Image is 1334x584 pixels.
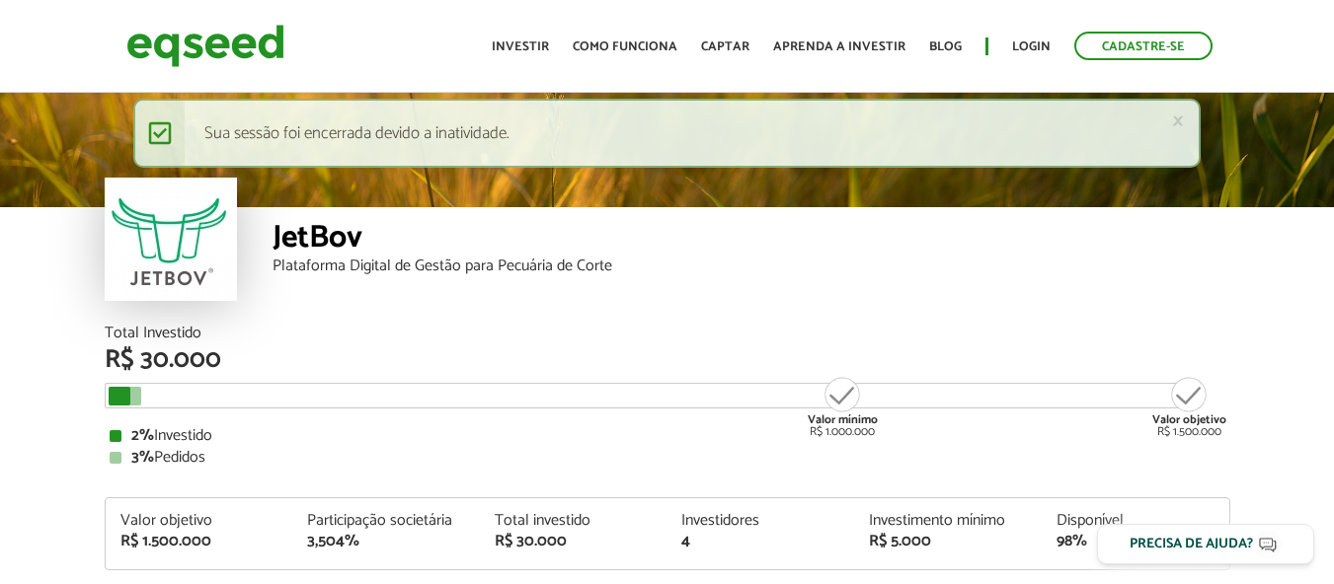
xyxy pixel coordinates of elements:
[929,40,962,53] a: Blog
[869,534,1027,549] div: R$ 5.000
[869,513,1027,529] div: Investimento mínimo
[105,326,1230,341] div: Total Investido
[1074,32,1213,60] a: Cadastre-se
[273,258,1230,274] div: Plataforma Digital de Gestão para Pecuária de Corte
[1057,534,1215,549] div: 98%
[307,513,465,529] div: Participação societária
[1057,513,1215,529] div: Disponível
[273,222,1230,258] div: JetBov
[105,347,1230,373] div: R$ 30.000
[110,428,1225,444] div: Investido
[110,450,1225,466] div: Pedidos
[120,513,278,529] div: Valor objetivo
[495,513,653,529] div: Total investido
[1152,410,1226,429] strong: Valor objetivo
[131,422,154,449] strong: 2%
[681,513,839,529] div: Investidores
[701,40,749,53] a: Captar
[1012,40,1051,53] a: Login
[1152,375,1226,438] div: R$ 1.500.000
[681,534,839,549] div: 4
[573,40,677,53] a: Como funciona
[808,410,878,429] strong: Valor mínimo
[120,534,278,549] div: R$ 1.500.000
[133,99,1201,168] div: Sua sessão foi encerrada devido a inatividade.
[307,534,465,549] div: 3,504%
[773,40,905,53] a: Aprenda a investir
[1172,110,1184,131] a: ×
[495,534,653,549] div: R$ 30.000
[806,375,880,438] div: R$ 1.000.000
[492,40,549,53] a: Investir
[126,20,284,72] img: EqSeed
[131,444,154,471] strong: 3%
